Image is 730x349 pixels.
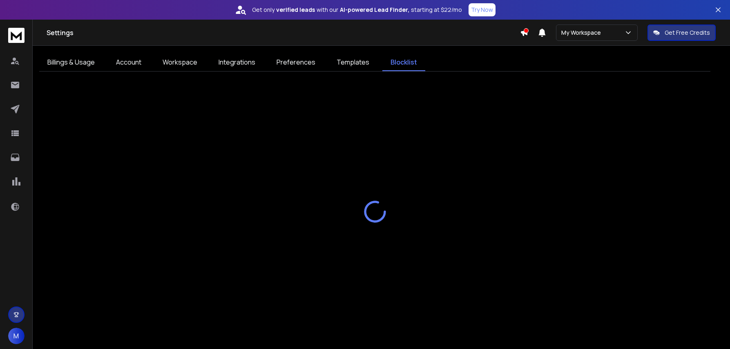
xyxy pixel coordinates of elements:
a: Blocklist [382,54,425,71]
h1: Settings [47,28,520,38]
strong: verified leads [276,6,315,14]
p: My Workspace [561,29,604,37]
button: M [8,328,25,344]
a: Account [108,54,150,71]
a: Billings & Usage [39,54,103,71]
button: Get Free Credits [647,25,716,41]
a: Integrations [210,54,263,71]
p: Try Now [471,6,493,14]
p: Get Free Credits [665,29,710,37]
p: Get only with our starting at $22/mo [252,6,462,14]
strong: AI-powered Lead Finder, [340,6,409,14]
a: Workspace [154,54,205,71]
button: Try Now [469,3,496,16]
img: logo [8,28,25,43]
a: Preferences [268,54,324,71]
a: Templates [328,54,377,71]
